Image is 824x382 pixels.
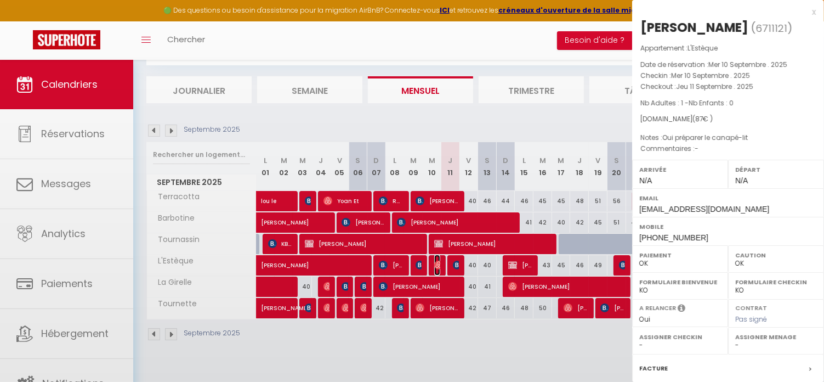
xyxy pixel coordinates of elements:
[640,43,816,54] p: Appartement :
[639,250,721,261] label: Paiement
[735,332,817,342] label: Assigner Menage
[692,114,713,123] span: ( € )
[639,277,721,288] label: Formulaire Bienvenue
[777,333,816,374] iframe: Chat
[735,176,748,185] span: N/A
[640,98,734,108] span: Nb Adultes : 1 -
[695,144,698,153] span: -
[632,5,816,19] div: x
[639,221,817,232] label: Mobile
[639,164,721,175] label: Arrivée
[640,81,816,92] p: Checkout :
[639,304,676,313] label: A relancer
[671,71,750,80] span: Mer 10 Septembre . 2025
[751,20,792,36] span: ( )
[678,304,685,316] i: Sélectionner OUI si vous souhaiter envoyer les séquences de messages post-checkout
[735,164,817,175] label: Départ
[640,143,816,154] p: Commentaires :
[639,176,652,185] span: N/A
[735,314,767,324] span: Pas signé
[640,59,816,70] p: Date de réservation :
[662,133,748,142] span: Oui préparer le canapé-lit
[695,114,703,123] span: 87
[755,21,787,35] span: 6711121
[735,304,767,311] label: Contrat
[639,233,708,242] span: [PHONE_NUMBER]
[639,205,769,214] span: [EMAIL_ADDRESS][DOMAIN_NAME]
[640,132,816,143] p: Notes :
[639,332,721,342] label: Assigner Checkin
[639,363,668,374] label: Facture
[676,82,753,91] span: Jeu 11 Septembre . 2025
[640,70,816,81] p: Checkin :
[640,114,816,125] div: [DOMAIN_NAME]
[9,4,42,37] button: Ouvrir le widget de chat LiveChat
[687,43,718,53] span: L'Estèque
[639,193,817,204] label: Email
[640,19,748,36] div: [PERSON_NAME]
[689,98,734,108] span: Nb Enfants : 0
[708,60,787,69] span: Mer 10 Septembre . 2025
[735,277,817,288] label: Formulaire Checkin
[735,250,817,261] label: Caution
